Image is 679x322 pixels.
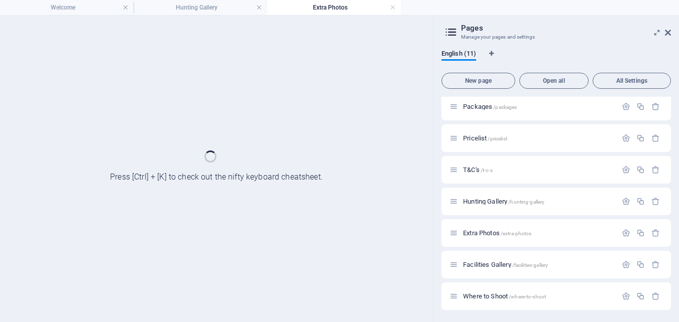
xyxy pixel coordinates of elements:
button: All Settings [593,73,671,89]
h3: Manage your pages and settings [461,33,651,42]
div: Settings [622,229,630,237]
div: Settings [622,197,630,206]
div: Facilities Gallery/facilities-gallery [460,261,617,268]
h2: Pages [461,24,671,33]
div: Duplicate [636,197,645,206]
div: Remove [651,166,660,174]
span: English (11) [441,48,476,62]
span: Open all [524,78,584,84]
span: /pricelist [488,136,507,141]
span: New page [446,78,511,84]
div: Settings [622,134,630,142]
div: Remove [651,197,660,206]
span: Click to open page [463,292,546,300]
div: Duplicate [636,229,645,237]
div: Settings [622,166,630,174]
span: /extra-photos [501,231,532,236]
div: Remove [651,102,660,111]
div: T&C's/t-c-s [460,167,617,173]
span: /facilities-gallery [512,262,548,268]
button: New page [441,73,515,89]
span: All Settings [597,78,666,84]
span: /packages [493,104,517,110]
div: Packages/packages [460,103,617,110]
div: Remove [651,229,660,237]
div: Duplicate [636,134,645,142]
div: Remove [651,134,660,142]
span: Click to open page [463,134,507,142]
span: /t-c-s [481,168,493,173]
h4: Hunting Gallery [134,2,267,13]
div: Where to Shoot/where-to-shoot [460,293,617,299]
div: Duplicate [636,292,645,300]
div: Remove [651,260,660,269]
span: /where-to-shoot [509,294,546,299]
div: Duplicate [636,102,645,111]
div: Pricelist/pricelist [460,135,617,141]
h4: Extra Photos [267,2,401,13]
div: Duplicate [636,260,645,269]
span: Extra Photos [463,229,531,237]
div: Settings [622,102,630,111]
div: Hunting Gallery/hunting-gallery [460,198,617,205]
div: Language Tabs [441,50,671,69]
button: Open all [519,73,589,89]
span: Click to open page [463,103,517,110]
div: Settings [622,260,630,269]
div: Settings [622,292,630,300]
span: /hunting-gallery [508,199,544,205]
span: Click to open page [463,261,548,268]
div: Remove [651,292,660,300]
span: Click to open page [463,198,544,205]
div: Extra Photos/extra-photos [460,230,617,236]
span: Click to open page [463,166,493,174]
div: Duplicate [636,166,645,174]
